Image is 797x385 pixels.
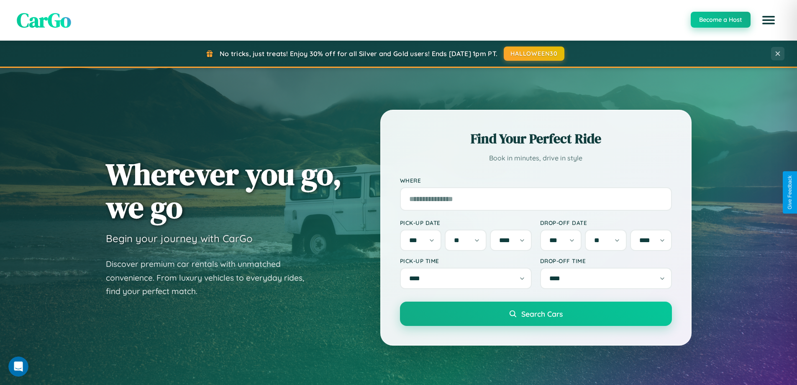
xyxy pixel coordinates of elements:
[540,219,672,226] label: Drop-off Date
[521,309,563,318] span: Search Cars
[757,8,780,32] button: Open menu
[106,158,342,224] h1: Wherever you go, we go
[540,257,672,264] label: Drop-off Time
[400,302,672,326] button: Search Cars
[17,6,71,34] span: CarGo
[400,129,672,148] h2: Find Your Perfect Ride
[400,257,532,264] label: Pick-up Time
[504,47,564,61] button: HALLOWEEN30
[220,49,497,58] span: No tricks, just treats! Enjoy 30% off for all Silver and Gold users! Ends [DATE] 1pm PT.
[400,177,672,184] label: Where
[8,357,28,377] iframe: Intercom live chat
[106,232,253,245] h3: Begin your journey with CarGo
[400,219,532,226] label: Pick-up Date
[691,12,751,28] button: Become a Host
[106,257,315,298] p: Discover premium car rentals with unmatched convenience. From luxury vehicles to everyday rides, ...
[787,176,793,209] div: Give Feedback
[400,152,672,164] p: Book in minutes, drive in style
